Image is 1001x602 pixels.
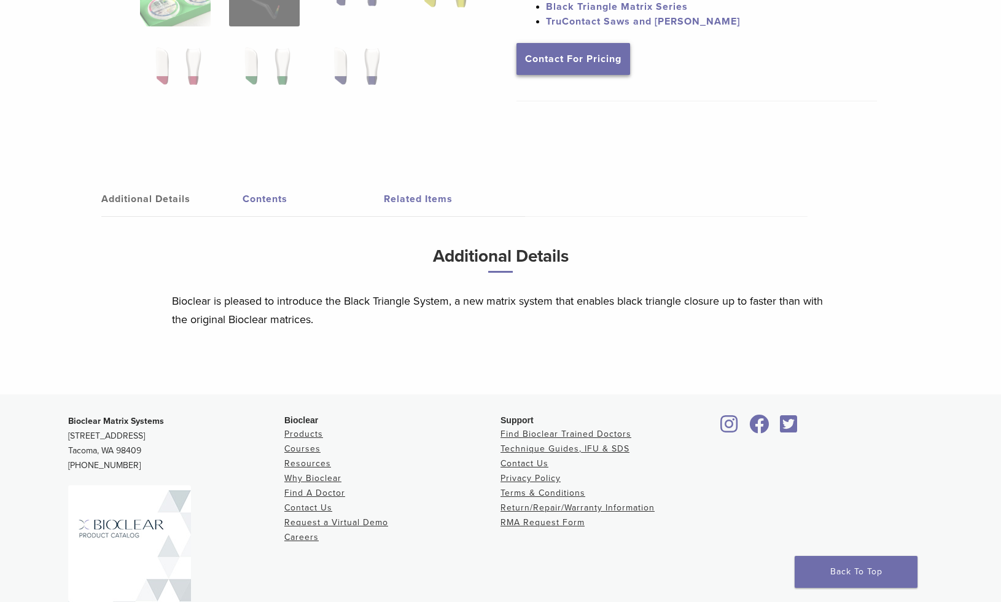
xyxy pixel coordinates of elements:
[172,292,829,329] p: Bioclear is pleased to introduce the Black Triangle System, a new matrix system that enables blac...
[745,422,773,434] a: Bioclear
[384,182,525,216] a: Related Items
[68,416,164,426] strong: Bioclear Matrix Systems
[500,488,585,498] a: Terms & Conditions
[68,414,284,473] p: [STREET_ADDRESS] Tacoma, WA 98409 [PHONE_NUMBER]
[776,422,801,434] a: Bioclear
[500,458,548,469] a: Contact Us
[284,502,332,513] a: Contact Us
[284,444,321,454] a: Courses
[500,473,561,483] a: Privacy Policy
[500,517,585,528] a: RMA Request Form
[284,429,323,439] a: Products
[717,422,742,434] a: Bioclear
[500,415,534,425] span: Support
[101,182,243,216] a: Additional Details
[140,42,211,104] img: Black Triangle (BT) Kit - Image 9
[284,517,388,528] a: Request a Virtual Demo
[500,444,629,454] a: Technique Guides, IFU & SDS
[516,43,630,75] a: Contact For Pricing
[172,241,829,283] h3: Additional Details
[284,488,345,498] a: Find A Doctor
[284,458,331,469] a: Resources
[284,532,319,542] a: Careers
[243,182,384,216] a: Contents
[500,502,655,513] a: Return/Repair/Warranty Information
[795,556,917,588] a: Back To Top
[229,42,300,104] img: Black Triangle (BT) Kit - Image 10
[318,42,389,104] img: Black Triangle (BT) Kit - Image 11
[546,1,688,13] a: Black Triangle Matrix Series
[284,473,341,483] a: Why Bioclear
[284,415,318,425] span: Bioclear
[500,429,631,439] a: Find Bioclear Trained Doctors
[546,15,740,28] a: TruContact Saws and [PERSON_NAME]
